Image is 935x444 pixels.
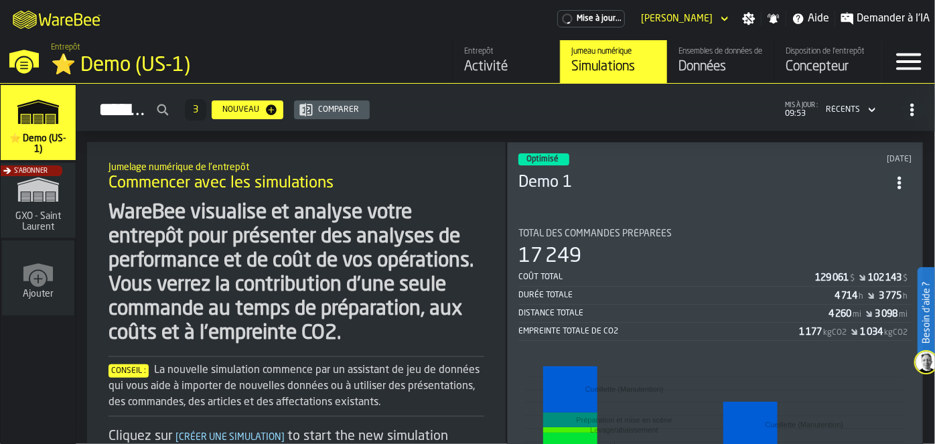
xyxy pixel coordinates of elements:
div: Jumeau numérique [571,47,656,56]
div: WareBee visualise et analyse votre entrepôt pour présenter des analyses de performance et de coût... [109,201,484,346]
span: $ [903,274,908,283]
div: 17 249 [518,244,581,269]
div: ButtonLoadMore-En savoir plus-Prévenir-Première-Dernière [179,99,212,121]
div: status-3 2 [518,153,569,165]
span: Optimisé [526,155,559,163]
div: Stat Valeur [835,291,857,301]
div: stat-Total des commandes préparées [518,228,912,341]
div: Activité [464,58,549,76]
div: Durée totale [518,291,835,300]
label: Besoin d'aide ? [919,269,934,357]
span: Créer une simulation [173,433,287,442]
span: Ajouter [23,289,54,299]
span: h [859,292,863,301]
span: ] [281,433,285,442]
span: $ [850,274,855,283]
span: ⭐ Demo (US-1) [6,133,70,155]
div: Stat Valeur [860,327,883,338]
span: 09:53 [785,109,818,119]
a: link-to-/wh/i/103622fe-4b04-4da1-b95f-2619b9c959cc/simulations [1,85,76,163]
div: DropdownMenuValue-4 [826,105,860,115]
span: Mise à jour... [577,14,622,23]
span: Total des commandes préparées [518,228,672,239]
div: Disposition de l'entrepôt [786,47,871,56]
span: mis à jour : [785,102,818,109]
div: ⭐ Demo (US-1) [51,54,413,78]
div: Simulations [571,58,656,76]
div: La nouvelle simulation commence par un assistant de jeu de données qui vous aide à importer de no... [109,362,484,411]
a: link-to-/wh/i/103622fe-4b04-4da1-b95f-2619b9c959cc/simulations [560,40,667,83]
div: Nouveau [217,105,265,115]
label: button-toggle-Aide [786,11,835,27]
span: 3 [193,105,198,115]
span: [ [175,433,179,442]
div: Updated: 16/09/2025 14:21:40 Created: 15/03/2025 13:46:27 [742,155,912,164]
div: DropdownMenuValue-Salma HICHAM [641,13,713,24]
span: kgCO2 [884,328,908,338]
div: Stat Valeur [868,273,902,283]
label: button-toggle-Paramètres [737,12,761,25]
div: Title [518,228,912,239]
span: h [903,292,908,301]
span: mi [899,310,908,319]
div: Concepteur [786,58,871,76]
div: Distance totale [518,309,829,318]
div: Coût total [518,273,815,282]
div: Comparer [313,105,364,115]
div: Abonnement au menu [557,10,625,27]
button: button-Comparer [294,100,370,119]
h3: Demo 1 [518,172,887,194]
label: button-toggle-Notifications [762,12,786,25]
h2: Sub Title [109,159,484,173]
span: Aide [808,11,829,27]
span: S'abonner [14,167,48,175]
div: Stat Valeur [799,327,822,338]
div: DropdownMenuValue-4 [820,102,879,118]
span: Demander à l'IA [857,11,930,27]
button: button-Nouveau [212,100,283,119]
label: button-toggle-Demander à l'IA [835,11,935,27]
h2: button-Simulations [76,84,935,131]
div: Empreinte totale de CO2 [518,327,799,336]
a: link-to-/wh/i/a82c246d-7aa6-41b3-9d69-3ecc1df984f2/simulations [1,163,76,240]
a: link-to-/wh/i/103622fe-4b04-4da1-b95f-2619b9c959cc/designer [774,40,881,83]
span: Commencer avec les simulations [109,173,334,194]
div: Entrepôt [464,47,549,56]
a: link-to-/wh/new [2,240,74,318]
a: link-to-/wh/i/103622fe-4b04-4da1-b95f-2619b9c959cc/feed/ [453,40,560,83]
span: kgCO2 [823,328,847,338]
span: mi [853,310,861,319]
div: Stat Valeur [875,309,897,319]
a: link-to-/wh/i/103622fe-4b04-4da1-b95f-2619b9c959cc/settings/billing [557,10,625,27]
span: Conseil : [109,364,149,378]
div: title-Commencer avec les simulations [98,153,495,201]
div: Ensembles de données de l'entrepôt [678,47,764,56]
div: Données [678,58,764,76]
label: button-toggle-Menu [882,40,935,83]
a: link-to-/wh/i/103622fe-4b04-4da1-b95f-2619b9c959cc/data [667,40,774,83]
span: Entrepôt [51,43,80,52]
div: DropdownMenuValue-Salma HICHAM [636,11,731,27]
div: Stat Valeur [815,273,849,283]
div: Stat Valeur [879,291,902,301]
div: Stat Valeur [829,309,851,319]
